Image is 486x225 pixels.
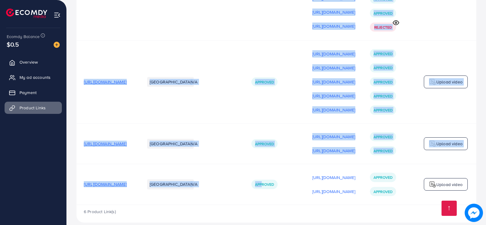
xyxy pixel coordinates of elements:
[374,189,392,194] span: Approved
[436,140,463,147] p: Upload video
[312,106,355,114] p: [URL][DOMAIN_NAME]
[54,12,61,19] img: menu
[190,141,197,147] span: N/A
[429,140,436,147] img: logo
[147,77,194,87] li: [GEOGRAPHIC_DATA]
[429,78,436,86] img: logo
[374,65,392,70] span: Approved
[20,105,46,111] span: Product Links
[147,179,194,189] li: [GEOGRAPHIC_DATA]
[312,92,355,100] p: [URL][DOMAIN_NAME]
[312,50,355,58] p: [URL][DOMAIN_NAME]
[312,174,355,181] p: [URL][DOMAIN_NAME]
[374,79,392,85] span: Approved
[465,204,483,222] img: image
[54,42,60,48] img: image
[429,181,436,188] img: logo
[374,51,392,56] span: Approved
[20,90,37,96] span: Payment
[7,33,40,40] span: Ecomdy Balance
[255,141,274,146] span: Approved
[255,182,274,187] span: Approved
[84,141,127,147] span: [URL][DOMAIN_NAME]
[374,107,392,113] span: Approved
[312,78,355,86] p: [URL][DOMAIN_NAME]
[147,139,194,149] li: [GEOGRAPHIC_DATA]
[374,93,392,99] span: Approved
[20,74,51,80] span: My ad accounts
[84,79,127,85] span: [URL][DOMAIN_NAME]
[84,209,116,215] span: 6 Product Link(s)
[374,134,392,139] span: Approved
[20,59,38,65] span: Overview
[5,71,62,83] a: My ad accounts
[436,181,463,188] p: Upload video
[312,133,355,140] p: [URL][DOMAIN_NAME]
[312,147,355,154] p: [URL][DOMAIN_NAME]
[7,40,19,49] span: $0.5
[312,64,355,72] p: [URL][DOMAIN_NAME]
[190,181,197,187] span: N/A
[6,9,47,18] img: logo
[5,56,62,68] a: Overview
[436,78,463,86] p: Upload video
[190,79,197,85] span: N/A
[5,102,62,114] a: Product Links
[312,23,355,30] p: [URL][DOMAIN_NAME]
[312,188,355,195] p: [URL][DOMAIN_NAME]
[312,9,355,16] p: [URL][DOMAIN_NAME]
[374,175,392,180] span: Approved
[374,148,392,153] span: Approved
[84,181,127,187] span: [URL][DOMAIN_NAME]
[374,25,392,30] span: Rejected
[255,79,274,85] span: Approved
[5,86,62,99] a: Payment
[374,11,392,16] span: Approved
